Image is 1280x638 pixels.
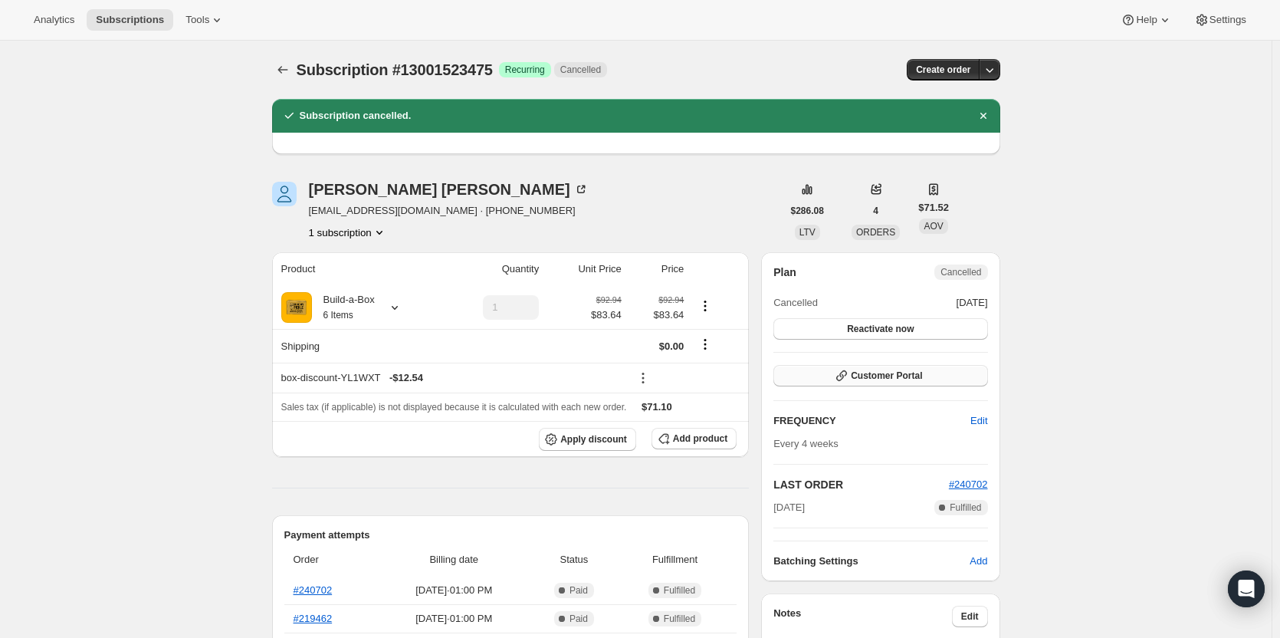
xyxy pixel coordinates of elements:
button: Apply discount [539,428,636,451]
button: #240702 [949,477,988,492]
button: Help [1111,9,1181,31]
th: Price [626,252,689,286]
img: product img [281,292,312,323]
button: Add product [651,428,737,449]
span: $286.08 [791,205,824,217]
span: Every 4 weeks [773,438,839,449]
button: 4 [864,200,888,222]
h3: Notes [773,606,952,627]
span: Help [1136,14,1157,26]
h6: Batching Settings [773,554,970,569]
button: Subscriptions [272,59,294,81]
h2: Payment attempts [284,528,737,543]
span: Apply discount [560,433,627,446]
small: $92.94 [596,295,622,304]
span: Paid [569,613,588,625]
span: Recurring [505,64,545,76]
th: Quantity [441,252,543,286]
th: Shipping [272,329,441,363]
small: $92.94 [658,295,684,304]
button: $286.08 [782,200,833,222]
span: Create order [916,64,970,76]
a: #240702 [294,584,333,596]
div: Open Intercom Messenger [1228,571,1265,607]
button: Product actions [693,298,717,314]
span: Fulfilled [950,502,981,514]
span: Stephanie Langston [272,182,297,206]
span: ORDERS [856,227,895,238]
span: Reactivate now [847,323,914,335]
span: Fulfilled [664,613,695,625]
h2: LAST ORDER [773,477,949,492]
span: Edit [961,610,979,623]
span: $0.00 [659,340,684,352]
span: Cancelled [940,266,981,278]
span: 4 [873,205,878,217]
th: Order [284,543,378,577]
span: Cancelled [773,295,818,311]
button: Dismiss notification [973,105,994,127]
span: Analytics [34,14,74,26]
span: Add product [673,432,727,445]
span: Status [535,552,613,567]
button: Analytics [25,9,84,31]
button: Add [960,549,996,574]
div: [PERSON_NAME] [PERSON_NAME] [309,182,589,197]
small: 6 Items [323,310,353,321]
h2: Plan [773,265,796,280]
span: Tools [185,14,209,26]
span: Paid [569,584,588,597]
span: Add [970,554,987,569]
button: Edit [952,606,988,627]
span: Cancelled [560,64,601,76]
span: $71.10 [642,401,672,413]
span: - $12.54 [389,370,423,386]
button: Product actions [309,225,387,240]
span: Billing date [382,552,527,567]
th: Product [272,252,441,286]
span: Customer Portal [851,370,922,382]
span: $83.64 [631,307,684,323]
button: Subscriptions [87,9,173,31]
span: Sales tax (if applicable) is not displayed because it is calculated with each new order. [281,402,627,413]
button: Shipping actions [693,336,717,353]
span: AOV [924,221,943,232]
a: #219462 [294,613,333,624]
button: Edit [961,409,996,433]
span: $83.64 [591,307,622,323]
span: Subscriptions [96,14,164,26]
span: LTV [799,227,816,238]
h2: Subscription cancelled. [300,108,412,123]
span: $71.52 [918,200,949,215]
a: #240702 [949,479,988,490]
th: Unit Price [543,252,626,286]
span: Subscription #13001523475 [297,61,493,78]
div: Build-a-Box [312,292,375,323]
span: [DATE] [773,500,805,515]
span: [DATE] · 01:00 PM [382,611,527,626]
span: Fulfilled [664,584,695,597]
button: Settings [1185,9,1255,31]
span: Settings [1209,14,1246,26]
span: [EMAIL_ADDRESS][DOMAIN_NAME] · [PHONE_NUMBER] [309,203,589,219]
div: box-discount-YL1WXT [281,370,622,386]
span: Fulfillment [622,552,727,567]
button: Tools [176,9,234,31]
span: [DATE] [957,295,988,311]
span: Edit [970,413,987,429]
span: [DATE] · 01:00 PM [382,583,527,598]
button: Customer Portal [773,365,987,386]
button: Reactivate now [773,318,987,340]
h2: FREQUENCY [773,413,970,429]
button: Create order [907,59,980,81]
